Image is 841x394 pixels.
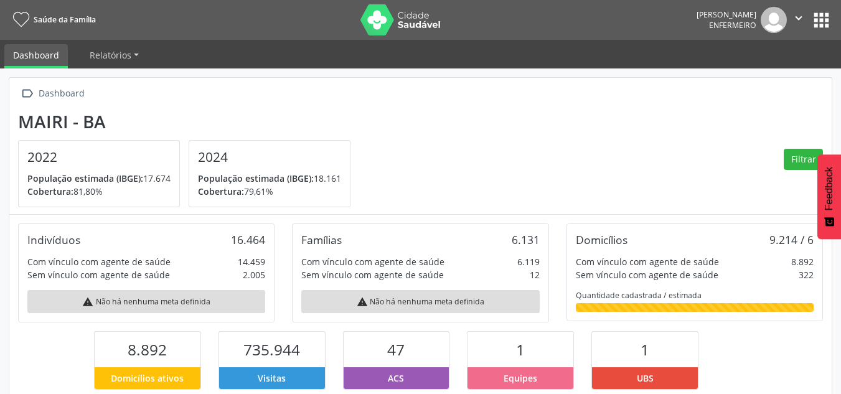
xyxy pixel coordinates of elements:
div: 8.892 [791,255,814,268]
div: Não há nenhuma meta definida [27,290,265,313]
span: Visitas [258,372,286,385]
div: 322 [799,268,814,281]
i:  [792,11,806,25]
span: 47 [387,339,405,360]
button: apps [810,9,832,31]
p: 17.674 [27,172,171,185]
i: warning [82,296,93,307]
a: Dashboard [4,44,68,68]
a:  Dashboard [18,85,87,103]
div: Sem vínculo com agente de saúde [27,268,170,281]
div: Com vínculo com agente de saúde [576,255,719,268]
span: População estimada (IBGE): [198,172,314,184]
div: 6.131 [512,233,540,246]
span: 735.944 [243,339,300,360]
h4: 2024 [198,149,341,165]
div: 14.459 [238,255,265,268]
span: Cobertura: [27,185,73,197]
span: ACS [388,372,404,385]
div: 16.464 [231,233,265,246]
a: Relatórios [81,44,148,66]
span: UBS [637,372,654,385]
p: 79,61% [198,185,341,198]
button: Feedback - Mostrar pesquisa [817,154,841,239]
img: img [761,7,787,33]
span: Feedback [824,167,835,210]
div: Com vínculo com agente de saúde [301,255,444,268]
div: 6.119 [517,255,540,268]
div: 2.005 [243,268,265,281]
div: Quantidade cadastrada / estimada [576,290,814,301]
a: Saúde da Família [9,9,96,30]
h4: 2022 [27,149,171,165]
p: 81,80% [27,185,171,198]
div: Sem vínculo com agente de saúde [576,268,718,281]
span: Saúde da Família [34,14,96,25]
span: Relatórios [90,49,131,61]
span: 1 [641,339,649,360]
button: Filtrar [784,149,823,170]
span: Cobertura: [198,185,244,197]
div: Sem vínculo com agente de saúde [301,268,444,281]
span: 1 [516,339,525,360]
div: Dashboard [36,85,87,103]
div: [PERSON_NAME] [697,9,756,20]
div: Não há nenhuma meta definida [301,290,539,313]
div: Mairi - BA [18,111,359,132]
i:  [18,85,36,103]
div: Famílias [301,233,342,246]
span: 8.892 [128,339,167,360]
span: Domicílios ativos [111,372,184,385]
i: warning [357,296,368,307]
p: 18.161 [198,172,341,185]
button:  [787,7,810,33]
div: Domicílios [576,233,627,246]
span: População estimada (IBGE): [27,172,143,184]
div: 9.214 / 6 [769,233,814,246]
div: Indivíduos [27,233,80,246]
div: 12 [530,268,540,281]
div: Com vínculo com agente de saúde [27,255,171,268]
span: Equipes [504,372,537,385]
span: Enfermeiro [709,20,756,30]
